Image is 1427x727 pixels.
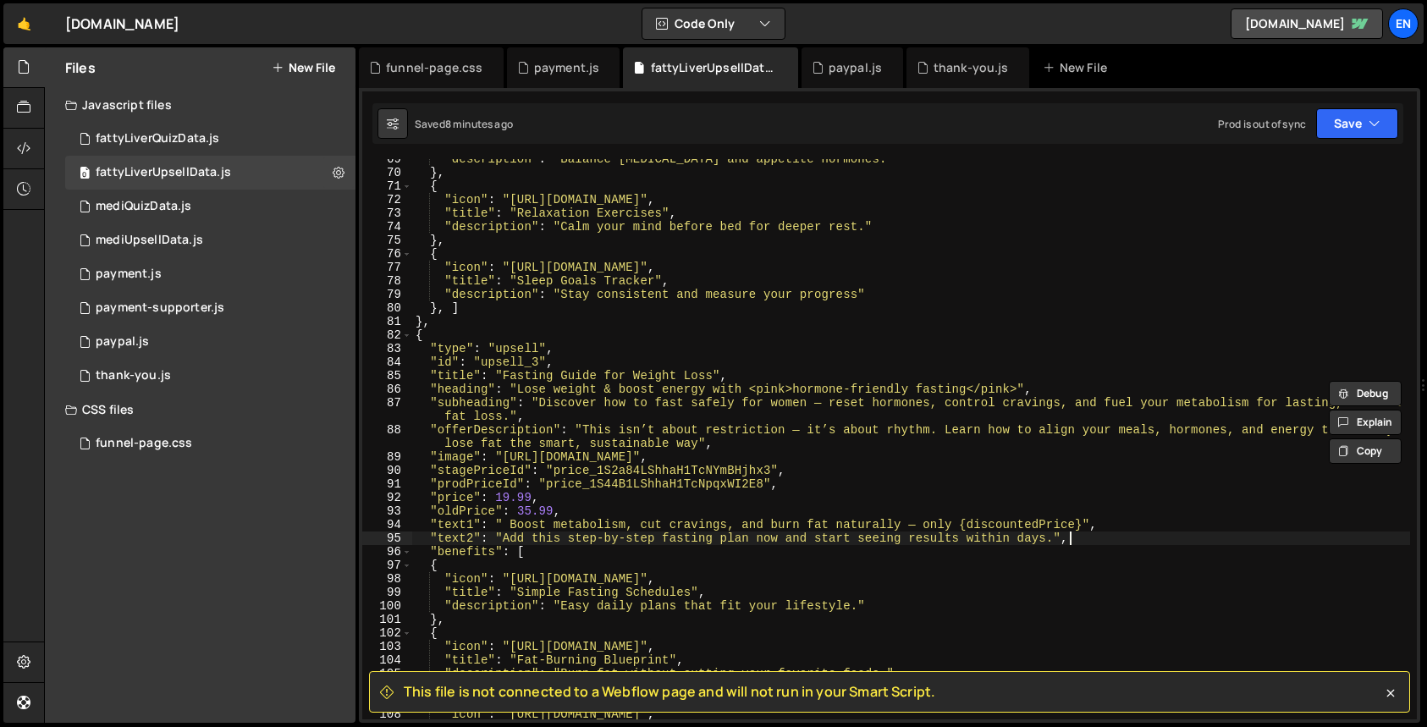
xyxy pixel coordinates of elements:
[362,477,412,491] div: 91
[1329,438,1402,464] button: Copy
[362,653,412,667] div: 104
[445,117,513,131] div: 8 minutes ago
[362,193,412,207] div: 72
[65,257,355,291] div: 16956/46551.js
[65,122,355,156] div: 16956/46566.js
[362,423,412,450] div: 88
[362,504,412,518] div: 93
[362,450,412,464] div: 89
[642,8,785,39] button: Code Only
[362,315,412,328] div: 81
[362,640,412,653] div: 103
[96,436,192,451] div: funnel-page.css
[362,464,412,477] div: 90
[45,393,355,427] div: CSS files
[362,572,412,586] div: 98
[362,179,412,193] div: 71
[65,359,355,393] div: 16956/46524.js
[1043,59,1114,76] div: New File
[362,220,412,234] div: 74
[362,708,412,721] div: 108
[934,59,1009,76] div: thank-you.js
[362,355,412,369] div: 84
[96,131,219,146] div: fattyLiverQuizData.js
[362,234,412,247] div: 75
[96,300,224,316] div: payment-supporter.js
[362,626,412,640] div: 102
[1218,117,1306,131] div: Prod is out of sync
[1329,381,1402,406] button: Debug
[386,59,482,76] div: funnel-page.css
[362,166,412,179] div: 70
[362,491,412,504] div: 92
[362,694,412,708] div: 107
[362,559,412,572] div: 97
[1316,108,1398,139] button: Save
[65,291,355,325] div: 16956/46552.js
[362,328,412,342] div: 82
[362,261,412,274] div: 77
[362,274,412,288] div: 78
[1231,8,1383,39] a: [DOMAIN_NAME]
[362,152,412,166] div: 69
[362,342,412,355] div: 83
[404,682,935,701] span: This file is not connected to a Webflow page and will not run in your Smart Script.
[362,383,412,396] div: 86
[362,680,412,694] div: 106
[362,207,412,220] div: 73
[96,368,171,383] div: thank-you.js
[96,199,191,214] div: mediQuizData.js
[362,531,412,545] div: 95
[362,613,412,626] div: 101
[65,190,355,223] div: 16956/46700.js
[45,88,355,122] div: Javascript files
[362,288,412,301] div: 79
[362,545,412,559] div: 96
[3,3,45,44] a: 🤙
[65,14,179,34] div: [DOMAIN_NAME]
[362,247,412,261] div: 76
[829,59,882,76] div: paypal.js
[96,334,149,350] div: paypal.js
[96,267,162,282] div: payment.js
[362,518,412,531] div: 94
[362,599,412,613] div: 100
[272,61,335,74] button: New File
[65,156,355,190] div: 16956/46565.js
[96,165,231,180] div: fattyLiverUpsellData.js
[1388,8,1419,39] a: En
[65,325,355,359] div: 16956/46550.js
[362,396,412,423] div: 87
[362,301,412,315] div: 80
[96,233,203,248] div: mediUpsellData.js
[415,117,513,131] div: Saved
[651,59,778,76] div: fattyLiverUpsellData.js
[65,58,96,77] h2: Files
[65,427,355,460] div: 16956/47008.css
[362,369,412,383] div: 85
[362,667,412,680] div: 105
[534,59,600,76] div: payment.js
[80,168,90,181] span: 0
[65,223,355,257] div: 16956/46701.js
[1329,410,1402,435] button: Explain
[362,586,412,599] div: 99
